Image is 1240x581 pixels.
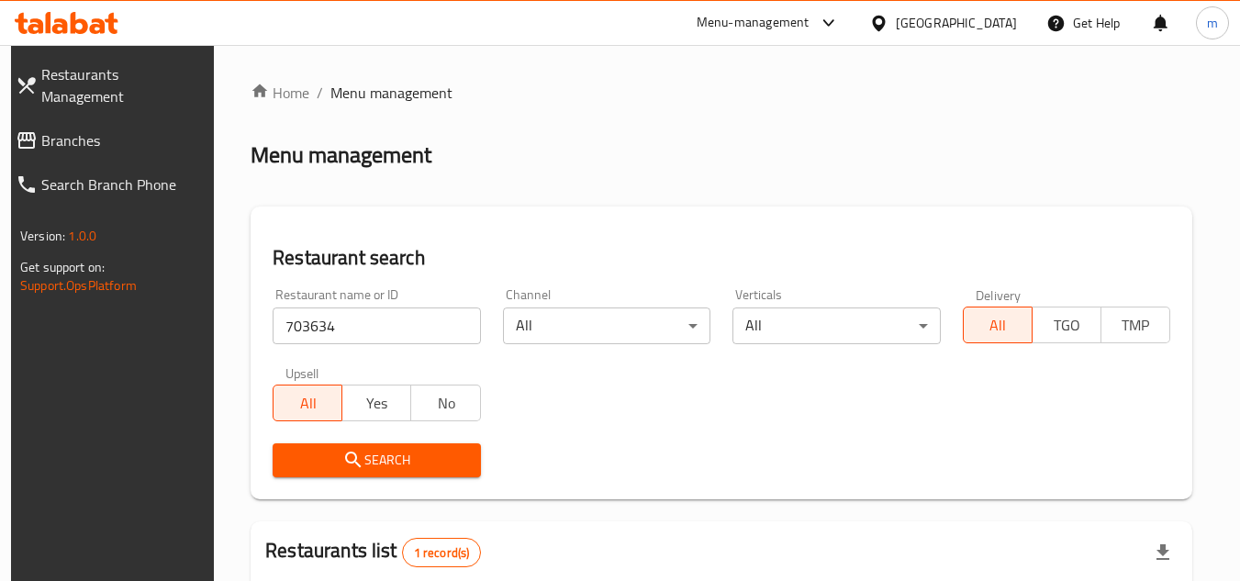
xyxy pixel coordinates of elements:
span: All [971,312,1025,339]
span: 1 record(s) [403,544,481,562]
span: Yes [350,390,404,417]
h2: Restaurants list [265,537,481,567]
button: TMP [1100,307,1170,343]
a: Home [251,82,309,104]
button: All [963,307,1033,343]
span: 1.0.0 [68,224,96,248]
button: All [273,385,342,421]
button: No [410,385,480,421]
div: Export file [1141,531,1185,575]
span: Version: [20,224,65,248]
span: No [419,390,473,417]
span: Branches [41,129,204,151]
span: Get support on: [20,255,105,279]
h2: Menu management [251,140,431,170]
span: Menu management [330,82,452,104]
div: All [503,307,710,344]
a: Restaurants Management [1,52,218,118]
a: Support.OpsPlatform [20,274,137,297]
div: All [732,307,940,344]
label: Upsell [285,366,319,379]
a: Branches [1,118,218,162]
span: Search Branch Phone [41,173,204,196]
nav: breadcrumb [251,82,1192,104]
span: m [1207,13,1218,33]
div: Menu-management [697,12,810,34]
input: Search for restaurant name or ID.. [273,307,480,344]
a: Search Branch Phone [1,162,218,207]
li: / [317,82,323,104]
span: TGO [1040,312,1094,339]
span: Search [287,449,465,472]
span: Restaurants Management [41,63,204,107]
button: Yes [341,385,411,421]
span: TMP [1109,312,1163,339]
div: Total records count [402,538,482,567]
button: Search [273,443,480,477]
h2: Restaurant search [273,244,1170,272]
button: TGO [1032,307,1101,343]
div: [GEOGRAPHIC_DATA] [896,13,1017,33]
span: All [281,390,335,417]
label: Delivery [976,288,1022,301]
